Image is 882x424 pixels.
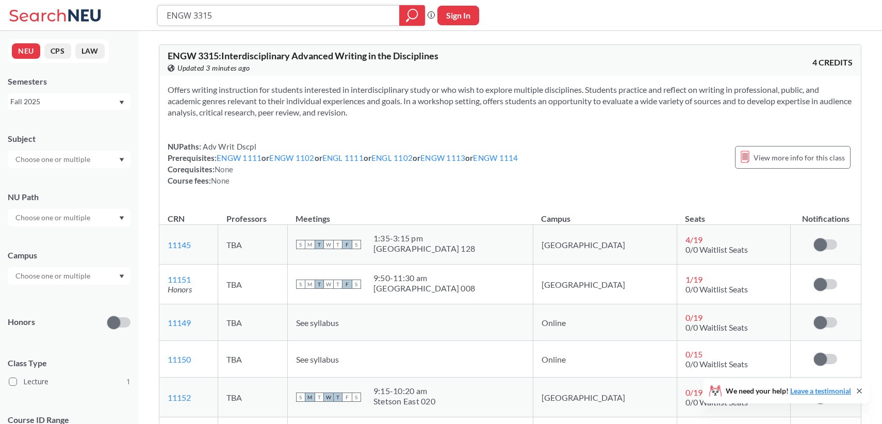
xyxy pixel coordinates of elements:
a: 11149 [168,318,191,328]
span: See syllabus [296,354,339,364]
span: None [211,176,230,185]
div: [GEOGRAPHIC_DATA] 008 [373,283,475,293]
span: ENGW 3315 : Interdisciplinary Advanced Writing in the Disciplines [168,50,438,61]
div: NU Path [8,191,130,203]
svg: magnifying glass [406,8,418,23]
span: S [296,280,305,289]
svg: Dropdown arrow [119,158,124,162]
span: 1 / 19 [685,274,703,284]
input: Choose one or multiple [10,153,97,166]
div: Dropdown arrow [8,209,130,226]
span: 1 [126,376,130,387]
input: Choose one or multiple [10,211,97,224]
span: S [352,393,361,402]
span: T [315,280,324,289]
a: ENGW 1102 [269,153,314,162]
a: 11145 [168,240,191,250]
svg: Dropdown arrow [119,101,124,105]
span: 0/0 Waitlist Seats [685,284,748,294]
div: Stetson East 020 [373,396,435,406]
td: TBA [218,225,288,265]
i: Honors [168,284,192,294]
a: ENGW 1111 [217,153,262,162]
div: Fall 2025Dropdown arrow [8,93,130,110]
div: Dropdown arrow [8,151,130,168]
span: 0/0 Waitlist Seats [685,322,748,332]
input: Choose one or multiple [10,270,97,282]
span: 0 / 19 [685,313,703,322]
td: [GEOGRAPHIC_DATA] [533,378,677,417]
span: 0/0 Waitlist Seats [685,244,748,254]
span: S [352,280,361,289]
span: S [352,240,361,249]
th: Professors [218,203,288,225]
a: ENGW 1113 [420,153,465,162]
span: 0/0 Waitlist Seats [685,397,748,407]
span: Adv Writ Dscpl [201,142,256,151]
td: Online [533,341,677,378]
a: 11151 [168,274,191,284]
span: None [215,165,233,174]
div: Dropdown arrow [8,267,130,285]
div: magnifying glass [399,5,425,26]
button: Sign In [437,6,479,25]
span: We need your help! [726,387,851,395]
div: Semesters [8,76,130,87]
td: TBA [218,378,288,417]
section: Offers writing instruction for students interested in interdisciplinary study or who wish to expl... [168,84,853,118]
div: 9:50 - 11:30 am [373,273,475,283]
a: ENGL 1102 [371,153,413,162]
label: Lecture [9,375,130,388]
span: F [342,393,352,402]
span: Updated 3 minutes ago [177,62,250,74]
span: View more info for this class [754,151,845,164]
span: M [305,280,315,289]
span: 0 / 19 [685,387,703,397]
a: ENGW 1114 [473,153,518,162]
div: Fall 2025 [10,96,118,107]
span: T [315,240,324,249]
span: W [324,393,333,402]
span: W [324,280,333,289]
th: Campus [533,203,677,225]
span: W [324,240,333,249]
a: ENGL 1111 [322,153,364,162]
span: S [296,393,305,402]
span: See syllabus [296,318,339,328]
div: [GEOGRAPHIC_DATA] 128 [373,243,475,254]
button: LAW [75,43,105,59]
span: T [315,393,324,402]
span: 0/0 Waitlist Seats [685,359,748,369]
th: Meetings [287,203,533,225]
svg: Dropdown arrow [119,216,124,220]
td: TBA [218,304,288,341]
td: [GEOGRAPHIC_DATA] [533,265,677,304]
svg: Dropdown arrow [119,274,124,279]
th: Seats [677,203,790,225]
td: TBA [218,265,288,304]
span: Class Type [8,357,130,369]
span: T [333,393,342,402]
input: Class, professor, course number, "phrase" [166,7,392,24]
div: 1:35 - 3:15 pm [373,233,475,243]
th: Notifications [791,203,861,225]
a: 11152 [168,393,191,402]
span: 4 / 19 [685,235,703,244]
span: 4 CREDITS [812,57,853,68]
div: 9:15 - 10:20 am [373,386,435,396]
span: T [333,280,342,289]
div: Subject [8,133,130,144]
a: Leave a testimonial [790,386,851,395]
td: TBA [218,341,288,378]
span: T [333,240,342,249]
span: 0 / 15 [685,349,703,359]
td: Online [533,304,677,341]
span: F [342,240,352,249]
button: CPS [44,43,71,59]
span: F [342,280,352,289]
div: CRN [168,213,185,224]
div: Campus [8,250,130,261]
button: NEU [12,43,40,59]
span: M [305,240,315,249]
div: NUPaths: Prerequisites: or or or or or Corequisites: Course fees: [168,141,518,186]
